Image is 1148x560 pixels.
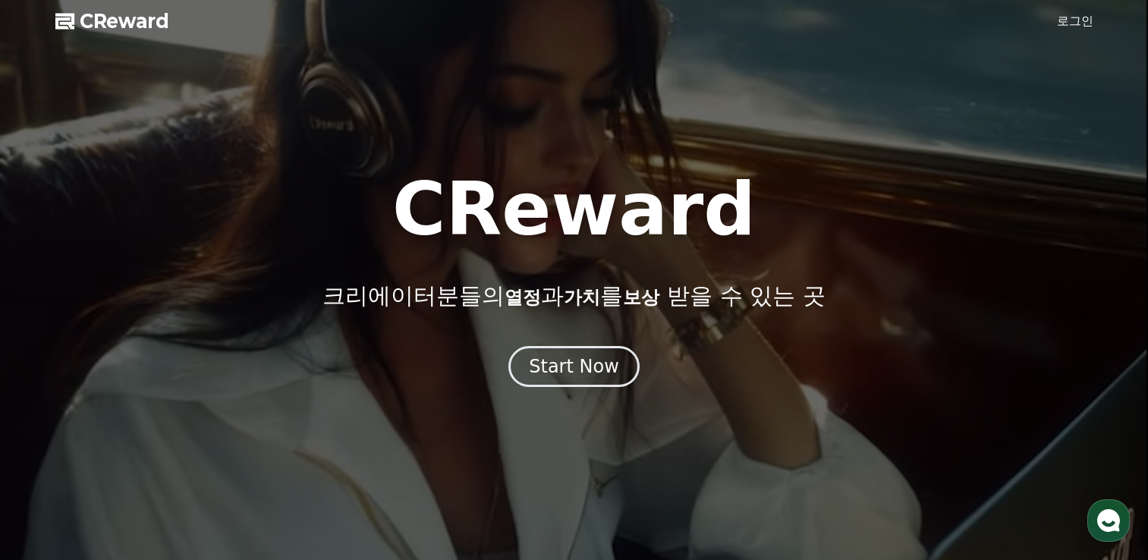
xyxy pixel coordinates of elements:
h1: CReward [392,173,756,246]
p: 크리에이터분들의 과 를 받을 수 있는 곳 [322,282,825,310]
button: Start Now [508,346,640,387]
span: 가치 [564,287,600,308]
a: CReward [55,9,169,33]
span: 보상 [623,287,659,308]
a: Start Now [508,361,640,376]
a: 로그인 [1057,12,1093,30]
span: 열정 [505,287,541,308]
span: CReward [80,9,169,33]
div: Start Now [529,354,619,379]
